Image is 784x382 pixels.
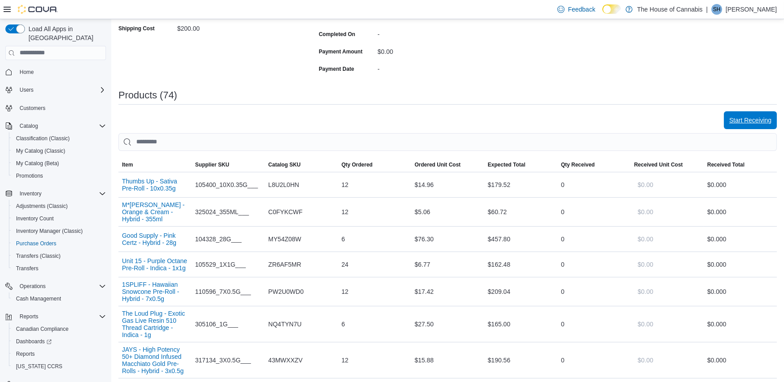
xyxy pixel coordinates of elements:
[12,146,69,156] a: My Catalog (Classic)
[195,259,246,270] span: 105529_1X1G___
[634,256,657,273] button: $0.00
[338,351,411,369] div: 12
[729,116,772,125] span: Start Receiving
[484,315,557,333] div: $165.00
[12,158,63,169] a: My Catalog (Beta)
[122,346,188,374] button: JAYS - High Potency 50+ Diamond Infused Macchiato Gold Pre-Rolls - Hybrid - 3x0.5g
[707,207,773,217] div: $0.00 0
[268,319,302,329] span: NQ4TYN7U
[195,355,251,366] span: 317134_3X0.5G___
[637,4,703,15] p: The House of Cannabis
[20,283,46,290] span: Operations
[630,158,703,172] button: Received Unit Cost
[118,158,191,172] button: Item
[338,315,411,333] div: 6
[12,336,106,347] span: Dashboards
[338,283,411,301] div: 12
[711,4,722,15] div: Sam Hilchie
[268,286,304,297] span: PW2U0WD0
[411,230,484,248] div: $76.30
[638,260,653,269] span: $0.00
[561,161,595,168] span: Qty Received
[12,349,38,359] a: Reports
[557,230,630,248] div: 0
[12,251,64,261] a: Transfers (Classic)
[12,238,106,249] span: Purchase Orders
[338,158,411,172] button: Qty Ordered
[568,5,595,14] span: Feedback
[2,84,110,96] button: Users
[484,283,557,301] div: $209.04
[16,102,106,114] span: Customers
[16,311,42,322] button: Reports
[12,201,71,211] a: Adjustments (Classic)
[484,351,557,369] div: $190.56
[484,256,557,273] div: $162.48
[265,158,338,172] button: Catalog SKU
[16,188,106,199] span: Inventory
[16,240,57,247] span: Purchase Orders
[118,25,154,32] label: Shipping Cost
[338,203,411,221] div: 12
[16,203,68,210] span: Adjustments (Classic)
[195,234,241,244] span: 104328_28G___
[9,212,110,225] button: Inventory Count
[378,27,497,38] div: -
[2,310,110,323] button: Reports
[319,48,362,55] label: Payment Amount
[2,102,110,114] button: Customers
[195,286,251,297] span: 110596_7X0.5G___
[20,122,38,130] span: Catalog
[12,226,106,236] span: Inventory Manager (Classic)
[9,225,110,237] button: Inventory Manager (Classic)
[268,259,301,270] span: ZR6AF5MR
[12,226,86,236] a: Inventory Manager (Classic)
[713,4,721,15] span: SH
[16,135,70,142] span: Classification (Classic)
[484,176,557,194] div: $179.52
[634,351,657,369] button: $0.00
[20,190,41,197] span: Inventory
[195,179,258,190] span: 105400_10X0.35G___
[557,283,630,301] div: 0
[707,286,773,297] div: $0.00 0
[411,203,484,221] div: $5.06
[12,293,65,304] a: Cash Management
[177,21,297,32] div: $200.00
[9,200,110,212] button: Adjustments (Classic)
[707,319,773,329] div: $0.00 0
[16,281,49,292] button: Operations
[338,176,411,194] div: 12
[411,315,484,333] div: $27.50
[634,230,657,248] button: $0.00
[488,161,525,168] span: Expected Total
[16,295,61,302] span: Cash Management
[9,170,110,182] button: Promotions
[268,161,301,168] span: Catalog SKU
[557,315,630,333] div: 0
[557,176,630,194] div: 0
[16,121,41,131] button: Catalog
[12,238,60,249] a: Purchase Orders
[411,256,484,273] div: $6.77
[12,361,106,372] span: Washington CCRS
[638,356,653,365] span: $0.00
[12,171,47,181] a: Promotions
[638,180,653,189] span: $0.00
[724,111,777,129] button: Start Receiving
[16,228,83,235] span: Inventory Manager (Classic)
[16,85,106,95] span: Users
[20,105,45,112] span: Customers
[634,283,657,301] button: $0.00
[338,230,411,248] div: 6
[638,320,653,329] span: $0.00
[16,338,52,345] span: Dashboards
[554,0,599,18] a: Feedback
[707,179,773,190] div: $0.00 0
[484,158,557,172] button: Expected Total
[122,310,188,338] button: The Loud Plug - Exotic Gas Live Resin 510 Thread Cartridge - Indica - 1g
[122,161,133,168] span: Item
[16,147,65,154] span: My Catalog (Classic)
[9,250,110,262] button: Transfers (Classic)
[12,349,106,359] span: Reports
